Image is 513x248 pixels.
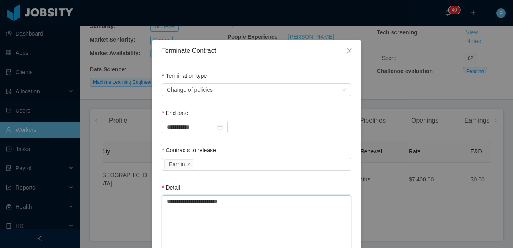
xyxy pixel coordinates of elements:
[338,40,361,63] button: Close
[195,160,199,169] input: Contracts to release
[162,73,207,79] label: Termination type
[346,48,353,54] i: icon: close
[162,147,216,153] label: Contracts to release
[162,110,188,116] label: End date
[217,124,223,130] i: icon: calendar
[162,46,351,55] div: Terminate Contract
[167,84,213,96] span: Change of policies
[187,162,191,167] i: icon: close
[169,160,185,169] div: Earnin
[164,159,193,169] li: Earnin
[162,184,180,191] label: Detail
[341,87,346,93] i: icon: down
